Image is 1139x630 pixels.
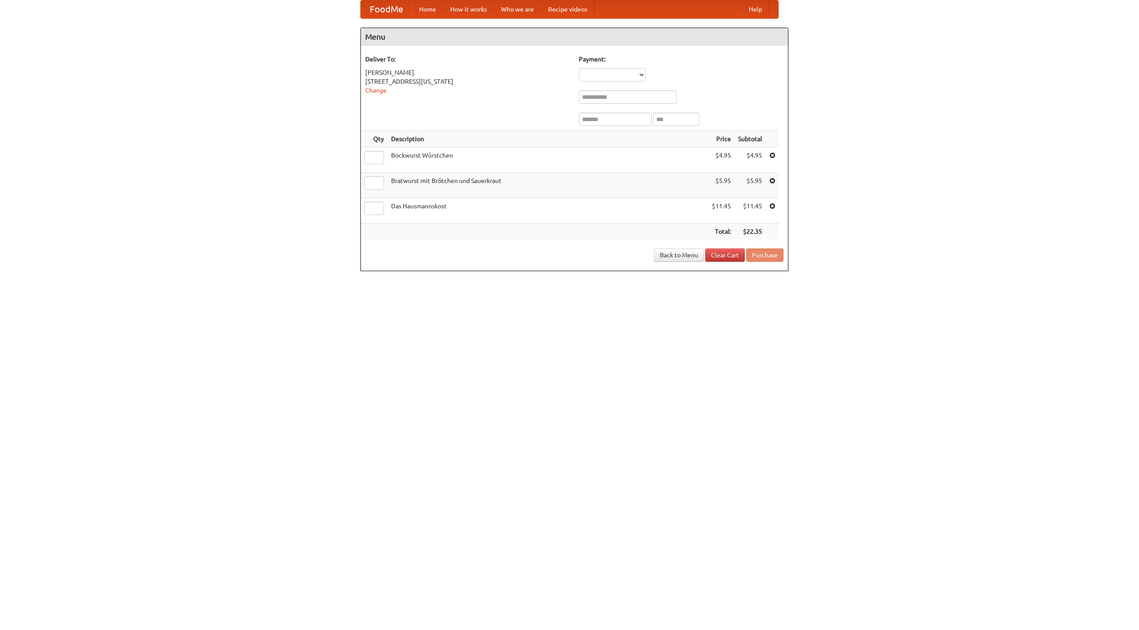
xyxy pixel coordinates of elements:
[708,147,735,173] td: $4.95
[494,0,541,18] a: Who we are
[361,0,412,18] a: FoodMe
[735,224,766,240] th: $22.35
[708,173,735,198] td: $5.95
[388,173,708,198] td: Bratwurst mit Brötchen und Sauerkraut
[388,131,708,147] th: Description
[365,87,387,94] a: Change
[365,77,570,86] div: [STREET_ADDRESS][US_STATE]
[388,198,708,224] td: Das Hausmannskost
[742,0,769,18] a: Help
[735,198,766,224] td: $11.45
[705,248,745,262] a: Clear Cart
[541,0,594,18] a: Recipe videos
[708,224,735,240] th: Total:
[443,0,494,18] a: How it works
[735,173,766,198] td: $5.95
[365,68,570,77] div: [PERSON_NAME]
[735,147,766,173] td: $4.95
[361,28,788,46] h4: Menu
[654,248,704,262] a: Back to Menu
[412,0,443,18] a: Home
[365,55,570,64] h5: Deliver To:
[388,147,708,173] td: Bockwurst Würstchen
[361,131,388,147] th: Qty
[735,131,766,147] th: Subtotal
[708,198,735,224] td: $11.45
[579,55,784,64] h5: Payment:
[708,131,735,147] th: Price
[746,248,784,262] button: Purchase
